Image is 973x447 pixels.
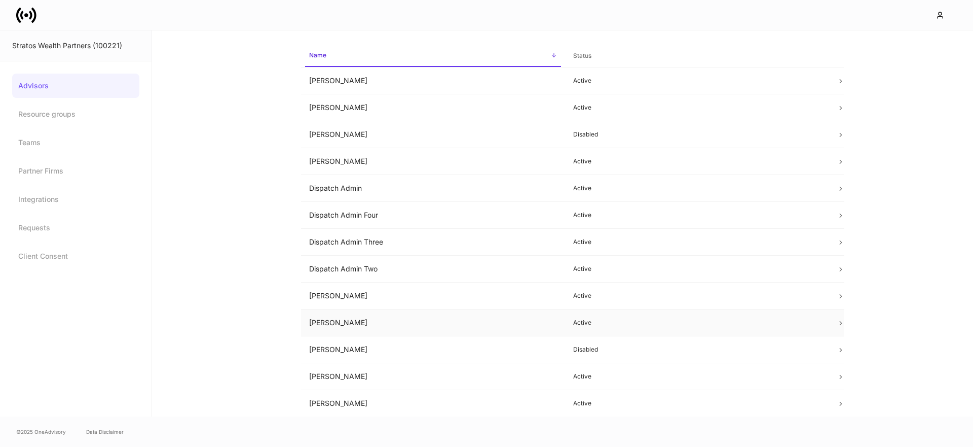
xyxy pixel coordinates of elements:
[301,390,565,417] td: [PERSON_NAME]
[573,319,821,327] p: Active
[301,256,565,283] td: Dispatch Admin Two
[573,104,821,112] p: Active
[573,77,821,85] p: Active
[305,45,561,67] span: Name
[301,175,565,202] td: Dispatch Admin
[573,130,821,139] p: Disabled
[301,67,565,94] td: [PERSON_NAME]
[12,74,139,98] a: Advisors
[16,428,66,436] span: © 2025 OneAdvisory
[573,265,821,273] p: Active
[12,187,139,212] a: Integrations
[573,292,821,300] p: Active
[301,148,565,175] td: [PERSON_NAME]
[86,428,124,436] a: Data Disclaimer
[12,102,139,126] a: Resource groups
[301,363,565,390] td: [PERSON_NAME]
[573,399,821,407] p: Active
[301,336,565,363] td: [PERSON_NAME]
[301,310,565,336] td: [PERSON_NAME]
[573,51,591,60] h6: Status
[301,202,565,229] td: Dispatch Admin Four
[12,41,139,51] div: Stratos Wealth Partners (100221)
[301,229,565,256] td: Dispatch Admin Three
[573,346,821,354] p: Disabled
[12,159,139,183] a: Partner Firms
[573,184,821,192] p: Active
[309,50,326,60] h6: Name
[12,130,139,155] a: Teams
[301,121,565,148] td: [PERSON_NAME]
[573,157,821,165] p: Active
[573,238,821,246] p: Active
[12,244,139,268] a: Client Consent
[569,46,825,66] span: Status
[301,283,565,310] td: [PERSON_NAME]
[12,216,139,240] a: Requests
[573,211,821,219] p: Active
[301,94,565,121] td: [PERSON_NAME]
[573,372,821,381] p: Active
